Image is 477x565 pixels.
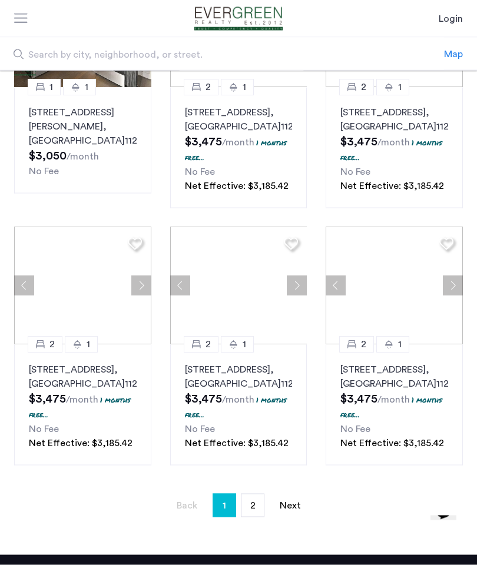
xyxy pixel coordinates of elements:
[29,105,137,148] p: [STREET_ADDRESS][PERSON_NAME] 11216
[185,136,222,148] span: $3,475
[185,181,289,191] span: Net Effective: $3,185.42
[29,363,137,391] p: [STREET_ADDRESS] 11213
[340,424,370,434] span: No Fee
[340,167,370,177] span: No Fee
[185,395,287,420] p: 1 months free...
[185,138,287,162] p: 1 months free...
[66,395,98,404] sub: /month
[185,424,215,434] span: No Fee
[444,47,463,61] div: Map
[14,276,34,296] button: Previous apartment
[29,424,59,434] span: No Fee
[326,345,463,466] a: 21[STREET_ADDRESS], [GEOGRAPHIC_DATA]112131 months free...No FeeNet Effective: $3,185.42
[326,276,346,296] button: Previous apartment
[340,136,377,148] span: $3,475
[340,363,448,391] p: [STREET_ADDRESS] 11213
[340,393,377,405] span: $3,475
[177,501,197,510] span: Back
[443,276,463,296] button: Next apartment
[85,81,88,95] span: 1
[222,138,254,147] sub: /month
[439,12,463,26] a: Login
[206,81,211,95] span: 2
[14,494,463,517] nav: Pagination
[29,150,67,162] span: $3,050
[398,81,402,95] span: 1
[279,494,302,517] a: Next
[243,81,246,95] span: 1
[49,81,53,95] span: 1
[185,393,222,405] span: $3,475
[170,88,307,208] a: 21[STREET_ADDRESS], [GEOGRAPHIC_DATA]112131 months free...No FeeNet Effective: $3,185.42
[223,496,226,515] span: 1
[28,48,383,62] span: Search by city, neighborhood, or street.
[185,167,215,177] span: No Fee
[14,345,151,466] a: 21[STREET_ADDRESS], [GEOGRAPHIC_DATA]112131 months free...No FeeNet Effective: $3,185.42
[14,88,151,194] a: 11[STREET_ADDRESS][PERSON_NAME], [GEOGRAPHIC_DATA]11216No Fee
[29,393,66,405] span: $3,475
[181,7,296,31] img: logo
[340,438,444,448] span: Net Effective: $3,185.42
[170,345,307,466] a: 21[STREET_ADDRESS], [GEOGRAPHIC_DATA]112131 months free...No FeeNet Effective: $3,185.42
[131,276,151,296] button: Next apartment
[29,438,132,448] span: Net Effective: $3,185.42
[326,88,463,208] a: 21[STREET_ADDRESS], [GEOGRAPHIC_DATA]112131 months free...No FeeNet Effective: $3,185.42
[185,363,293,391] p: [STREET_ADDRESS] 11213
[206,338,211,352] span: 2
[67,152,99,161] sub: /month
[181,7,296,31] a: Cazamio Logo
[87,338,90,352] span: 1
[29,167,59,176] span: No Fee
[49,338,55,352] span: 2
[340,105,448,134] p: [STREET_ADDRESS] 11213
[287,276,307,296] button: Next apartment
[340,181,444,191] span: Net Effective: $3,185.42
[185,105,293,134] p: [STREET_ADDRESS] 11213
[398,338,402,352] span: 1
[243,338,246,352] span: 1
[185,438,289,448] span: Net Effective: $3,185.42
[170,276,190,296] button: Previous apartment
[426,516,465,553] iframe: chat widget
[361,81,366,95] span: 2
[250,501,256,510] span: 2
[377,138,410,147] sub: /month
[377,395,410,404] sub: /month
[361,338,366,352] span: 2
[222,395,254,404] sub: /month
